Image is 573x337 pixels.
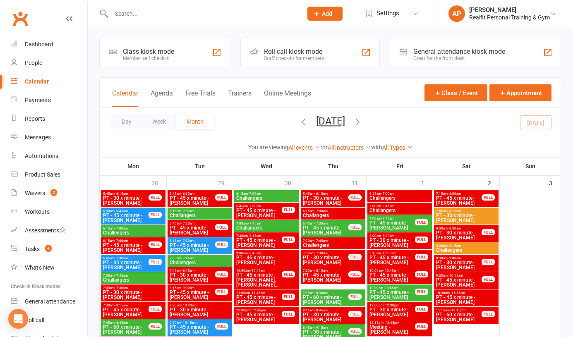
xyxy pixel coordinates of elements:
[111,114,142,129] button: Day
[369,196,430,201] span: Challengers
[436,230,482,240] span: PT - 30 x minute - [PERSON_NAME]
[115,209,128,213] span: - 6:45am
[348,194,362,201] div: FULL
[11,165,87,184] a: Product Sales
[482,276,495,282] div: FULL
[264,55,324,61] div: Staff check-in for members
[11,54,87,72] a: People
[302,192,349,196] span: 5:45am
[282,294,295,300] div: FULL
[169,290,216,300] span: PT - 45 x minute - [PERSON_NAME]
[149,259,162,265] div: FULL
[181,256,194,260] span: - 7:45am
[248,204,261,208] span: - 7:30am
[103,227,164,230] span: 6:15am
[314,326,328,330] span: - 9:15am
[369,307,415,317] span: PT - 30 x minute - [PERSON_NAME]
[11,258,87,277] a: What's New
[436,291,497,295] span: 10:30am
[415,254,428,260] div: FULL
[109,8,297,19] input: Search...
[381,192,394,196] span: - 7:00am
[215,271,228,277] div: FULL
[302,239,364,243] span: 7:00am
[381,251,396,255] span: - 10:00am
[248,144,288,151] strong: You are viewing
[314,209,328,213] span: - 7:00am
[100,158,167,175] th: Mon
[169,321,216,325] span: 9:30am
[215,194,228,201] div: FULL
[436,244,497,248] span: 8:30am
[302,326,349,330] span: 8:45am
[369,204,430,208] span: 7:00am
[383,286,398,290] span: - 10:45am
[250,269,265,272] span: - 10:45am
[181,304,197,307] span: - 10:00am
[169,286,216,290] span: 8:15am
[415,219,428,225] div: FULL
[448,256,461,260] span: - 9:00am
[250,291,265,295] span: - 11:45am
[181,286,194,290] span: - 9:00am
[215,241,228,248] div: FULL
[115,304,128,307] span: - 8:15am
[218,176,233,189] div: 29
[381,204,394,208] span: - 7:45am
[11,311,87,330] a: Roll call
[348,328,362,335] div: FULL
[316,115,345,127] button: [DATE]
[25,317,44,323] div: Roll call
[302,222,349,225] span: 6:45am
[236,251,297,255] span: 9:00am
[103,304,149,307] span: 7:30am
[415,323,428,330] div: FULL
[302,312,349,322] span: PT - 30 x minute - [PERSON_NAME]
[369,290,415,300] span: PT - 45 x minute - [PERSON_NAME]
[236,295,282,305] span: PT - 45 x minute - [PERSON_NAME]
[103,256,149,260] span: 6:45am
[413,55,505,61] div: Great for the front desk
[167,158,233,175] th: Tue
[300,158,367,175] th: Thu
[236,238,282,248] span: PT - 45 x minute - [PERSON_NAME]
[381,217,394,220] span: - 7:45am
[169,192,216,196] span: 5:45am
[236,255,297,265] span: PT - 45 x minute - [PERSON_NAME]
[248,192,261,196] span: - 7:00am
[25,190,45,196] div: Waivers
[369,321,415,325] span: 12:15pm
[424,84,487,101] button: Class / Event
[436,256,482,260] span: 8:30am
[436,295,497,305] span: PT - 45 x minute - [PERSON_NAME]
[282,207,295,213] div: FULL
[415,306,428,312] div: FULL
[11,147,87,165] a: Automations
[369,286,415,290] span: 10:00am
[450,308,465,312] span: - 12:15pm
[302,255,349,265] span: PT - 30 x minute - [PERSON_NAME]
[436,192,482,196] span: 7:15am
[482,229,495,235] div: FULL
[115,256,128,260] span: - 7:30am
[436,260,482,270] span: PT - 30 x minute - [PERSON_NAME]
[320,144,328,151] strong: for
[215,289,228,295] div: FULL
[181,222,194,225] span: - 7:30am
[436,274,482,277] span: 9:30am
[176,114,214,129] button: Month
[248,222,261,225] span: - 7:45am
[436,196,482,206] span: PT - 45 x minute - [PERSON_NAME]
[282,271,295,277] div: FULL
[25,153,58,159] div: Automations
[314,291,328,295] span: - 8:30am
[384,321,399,325] span: - 12:45pm
[369,208,430,213] span: Challangers
[314,269,328,272] span: - 8:15am
[115,239,128,243] span: - 7:00am
[149,241,162,248] div: FULL
[369,325,415,335] span: Meeting - [PERSON_NAME]
[11,110,87,128] a: Reports
[302,272,349,282] span: PT - 45 x minute - [PERSON_NAME]
[369,234,415,238] span: 8:00am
